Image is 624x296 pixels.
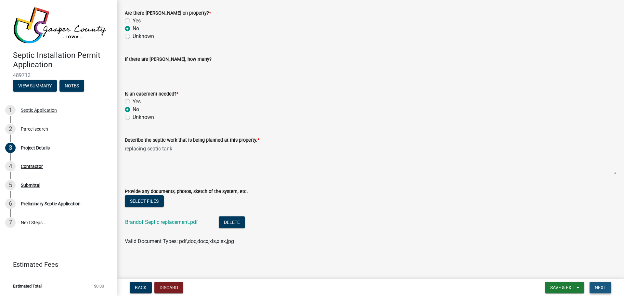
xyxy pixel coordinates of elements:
div: 1 [5,105,16,115]
wm-modal-confirm: Delete Document [219,220,245,226]
a: Estimated Fees [5,258,107,271]
label: Provide any documents, photos, sketch of the system, etc. [125,189,248,194]
div: Septic Application [21,108,57,112]
span: Save & Exit [550,285,575,290]
a: Brandof Septic replacement.pdf [125,219,198,225]
label: No [133,25,139,32]
label: Unknown [133,32,154,40]
div: 5 [5,180,16,190]
div: Contractor [21,164,43,169]
span: Back [135,285,147,290]
div: Project Details [21,146,50,150]
label: Yes [133,17,141,25]
img: Jasper County, Iowa [13,7,107,44]
span: $0.00 [94,284,104,288]
span: 489712 [13,72,104,78]
div: 3 [5,143,16,153]
label: Describe the septic work that is being planned at this property. [125,138,259,143]
div: 4 [5,161,16,172]
wm-modal-confirm: Notes [59,84,84,89]
label: Yes [133,98,141,106]
h4: Septic Installation Permit Application [13,51,112,70]
div: 6 [5,199,16,209]
wm-modal-confirm: Summary [13,84,57,89]
button: Notes [59,80,84,92]
button: Back [130,282,152,293]
span: Valid Document Types: pdf,doc,docx,xls,xlsx,jpg [125,238,234,244]
div: 2 [5,124,16,134]
label: Are there [PERSON_NAME] on property? [125,11,211,16]
button: Delete [219,216,245,228]
div: Submittal [21,183,40,187]
button: Discard [154,282,183,293]
label: No [133,106,139,113]
button: Next [590,282,611,293]
label: Unknown [133,113,154,121]
span: Estimated Total [13,284,42,288]
button: Save & Exit [545,282,584,293]
span: Next [595,285,606,290]
div: Parcel search [21,127,48,131]
label: Is an easement needed? [125,92,178,97]
div: Preliminary Septic Application [21,201,81,206]
button: Select files [125,195,164,207]
button: View Summary [13,80,57,92]
label: If there are [PERSON_NAME], how many? [125,57,212,62]
div: 7 [5,217,16,228]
